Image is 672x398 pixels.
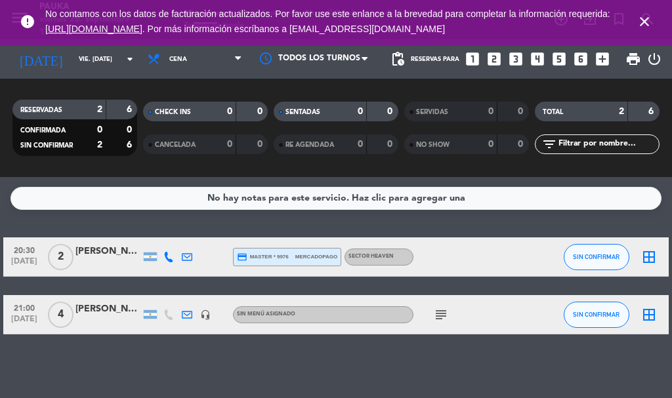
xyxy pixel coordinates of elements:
[8,315,41,330] span: [DATE]
[348,254,394,259] span: SECTOR HEAVEN
[285,109,320,115] span: SENTADAS
[237,252,247,262] i: credit_card
[45,24,142,34] a: [URL][DOMAIN_NAME]
[358,140,363,149] strong: 0
[518,140,526,149] strong: 0
[207,191,465,206] div: No hay notas para este servicio. Haz clic para agregar una
[488,140,493,149] strong: 0
[237,311,295,317] span: Sin menú asignado
[8,300,41,315] span: 21:00
[200,309,211,320] i: headset_mic
[619,107,624,116] strong: 2
[142,24,445,34] a: . Por más información escríbanos a [EMAIL_ADDRESS][DOMAIN_NAME]
[541,136,557,152] i: filter_list
[390,51,406,67] span: pending_actions
[416,109,448,115] span: SERVIDAS
[257,140,265,149] strong: 0
[127,105,135,114] strong: 6
[169,56,187,63] span: Cena
[257,107,265,116] strong: 0
[543,109,563,115] span: TOTAL
[557,137,659,151] input: Filtrar por nombre...
[564,244,629,270] button: SIN CONFIRMAR
[97,140,102,149] strong: 2
[572,50,589,68] i: looks_6
[155,109,191,115] span: CHECK INS
[551,50,568,68] i: looks_5
[641,307,657,323] i: border_all
[625,51,641,67] span: print
[127,140,135,149] strong: 6
[48,302,73,328] span: 4
[227,140,232,149] strong: 0
[75,302,141,317] div: [PERSON_NAME]
[637,14,652,30] i: close
[237,252,289,262] span: master * 9976
[227,107,232,116] strong: 0
[10,46,72,72] i: [DATE]
[75,244,141,259] div: [PERSON_NAME]
[97,105,102,114] strong: 2
[387,107,395,116] strong: 0
[20,107,62,113] span: RESERVADAS
[8,242,41,257] span: 20:30
[641,249,657,265] i: border_all
[358,107,363,116] strong: 0
[529,50,546,68] i: looks_4
[155,142,196,148] span: CANCELADA
[285,142,334,148] span: RE AGENDADA
[433,307,449,323] i: subject
[573,253,619,260] span: SIN CONFIRMAR
[488,107,493,116] strong: 0
[387,140,395,149] strong: 0
[486,50,503,68] i: looks_two
[45,9,610,34] span: No contamos con los datos de facturación actualizados. Por favor use este enlance a la brevedad p...
[20,142,73,149] span: SIN CONFIRMAR
[416,142,450,148] span: NO SHOW
[646,39,662,79] div: LOG OUT
[295,252,337,261] span: mercadopago
[20,14,35,30] i: error
[507,50,524,68] i: looks_3
[97,125,102,134] strong: 0
[464,50,481,68] i: looks_one
[20,127,66,134] span: CONFIRMADA
[594,50,611,68] i: add_box
[518,107,526,116] strong: 0
[411,56,459,63] span: Reservas para
[127,125,135,134] strong: 0
[646,51,662,67] i: power_settings_new
[122,51,138,67] i: arrow_drop_down
[573,311,619,318] span: SIN CONFIRMAR
[648,107,656,116] strong: 6
[8,257,41,272] span: [DATE]
[564,302,629,328] button: SIN CONFIRMAR
[48,244,73,270] span: 2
